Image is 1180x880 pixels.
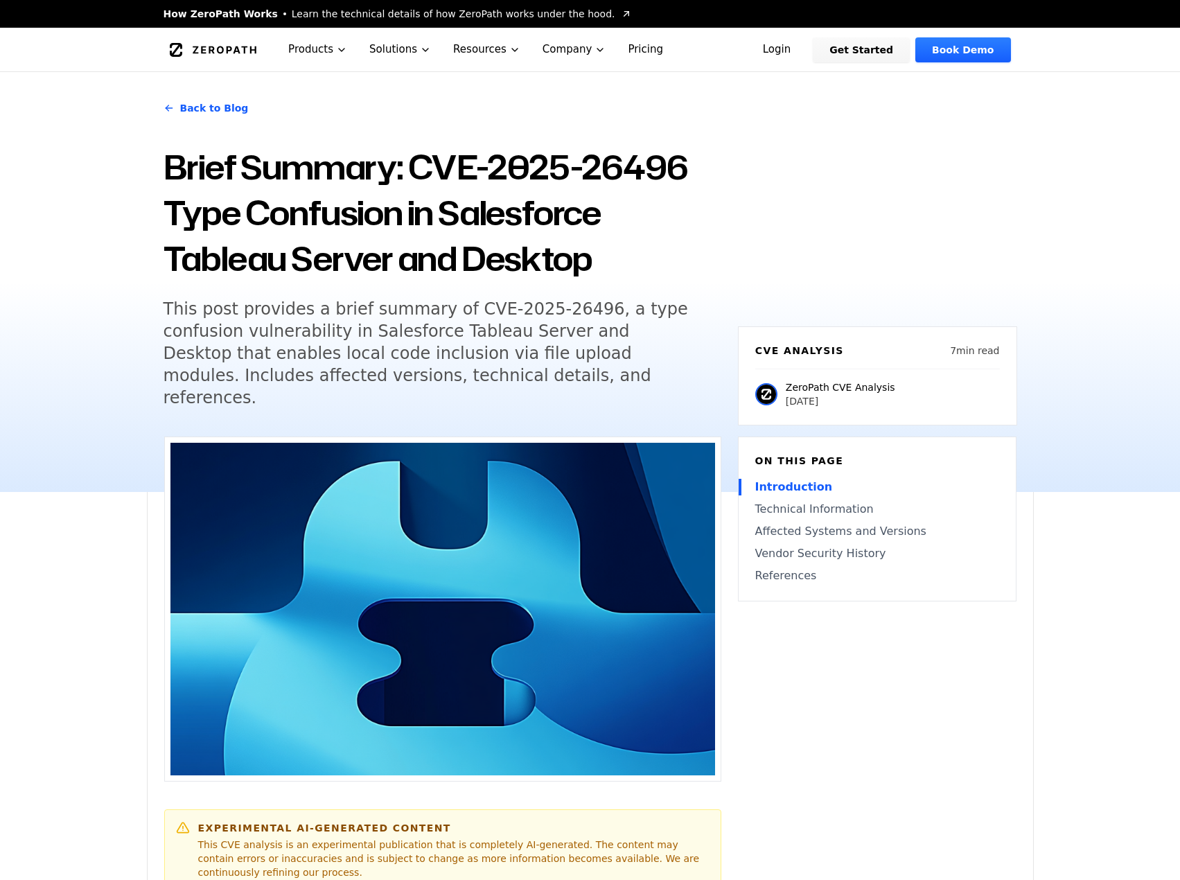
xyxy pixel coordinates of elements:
[198,821,710,835] h6: Experimental AI-Generated Content
[755,523,999,540] a: Affected Systems and Versions
[755,479,999,495] a: Introduction
[786,394,895,408] p: [DATE]
[755,344,844,358] h6: CVE Analysis
[755,454,999,468] h6: On this page
[147,28,1034,71] nav: Global
[786,380,895,394] p: ZeroPath CVE Analysis
[755,501,999,518] a: Technical Information
[164,89,249,127] a: Back to Blog
[755,545,999,562] a: Vendor Security History
[755,383,777,405] img: ZeroPath CVE Analysis
[813,37,910,62] a: Get Started
[358,28,442,71] button: Solutions
[292,7,615,21] span: Learn the technical details of how ZeroPath works under the hood.
[442,28,531,71] button: Resources
[915,37,1010,62] a: Book Demo
[164,7,278,21] span: How ZeroPath Works
[746,37,808,62] a: Login
[198,838,710,879] p: This CVE analysis is an experimental publication that is completely AI-generated. The content may...
[164,7,632,21] a: How ZeroPath WorksLearn the technical details of how ZeroPath works under the hood.
[617,28,674,71] a: Pricing
[170,443,715,775] img: Brief Summary: CVE-2025-26496 Type Confusion in Salesforce Tableau Server and Desktop
[755,567,999,584] a: References
[164,298,696,409] h5: This post provides a brief summary of CVE-2025-26496, a type confusion vulnerability in Salesforc...
[164,144,721,281] h1: Brief Summary: CVE-2025-26496 Type Confusion in Salesforce Tableau Server and Desktop
[277,28,358,71] button: Products
[531,28,617,71] button: Company
[950,344,999,358] p: 7 min read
